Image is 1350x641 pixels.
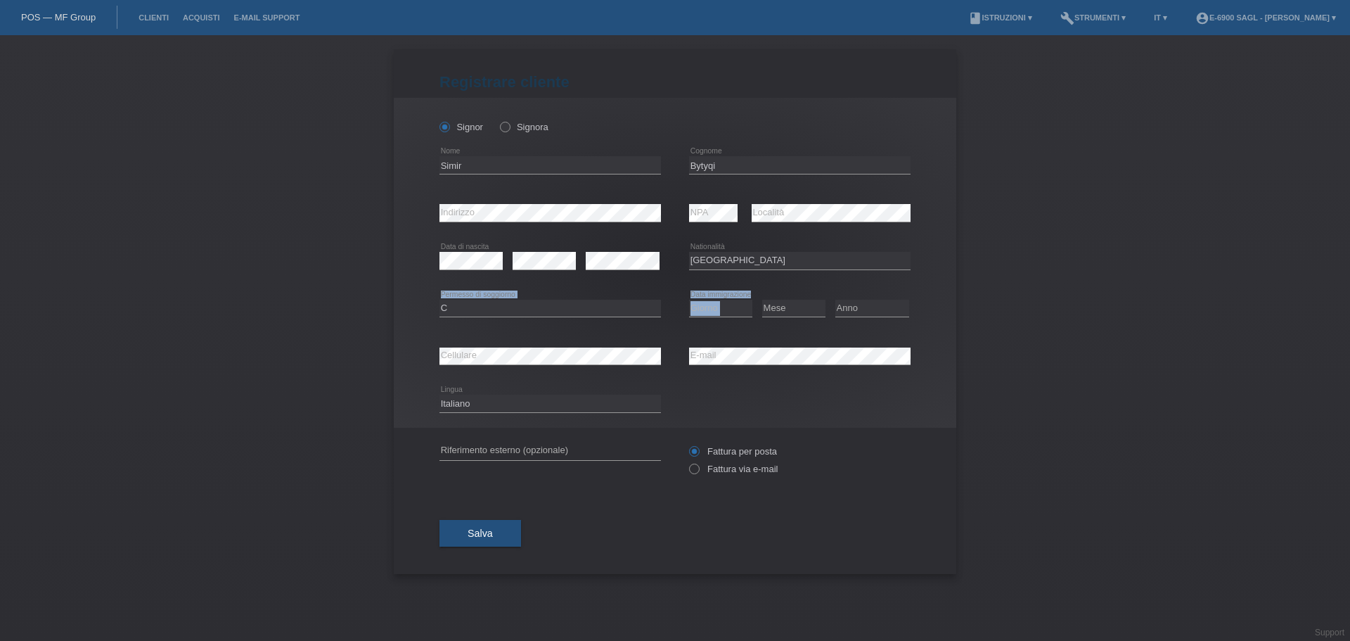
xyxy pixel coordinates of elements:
span: Salva [468,528,493,539]
i: build [1060,11,1074,25]
a: IT ▾ [1147,13,1174,22]
a: Clienti [131,13,176,22]
a: Acquisti [176,13,227,22]
input: Fattura per posta [689,446,698,464]
a: bookIstruzioni ▾ [961,13,1039,22]
a: account_circleE-6900 Sagl - [PERSON_NAME] ▾ [1188,13,1343,22]
input: Signor [439,122,449,131]
i: book [968,11,982,25]
label: Fattura per posta [689,446,777,457]
a: Support [1315,628,1344,637]
button: Salva [439,520,521,547]
label: Signora [500,122,548,132]
input: Fattura via e-mail [689,464,698,481]
a: POS — MF Group [21,12,96,23]
i: account_circle [1195,11,1209,25]
label: Fattura via e-mail [689,464,778,474]
a: buildStrumenti ▾ [1053,13,1133,22]
label: Signor [439,122,483,132]
input: Signora [500,122,509,131]
a: E-mail Support [227,13,307,22]
h1: Registrare cliente [439,73,911,91]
